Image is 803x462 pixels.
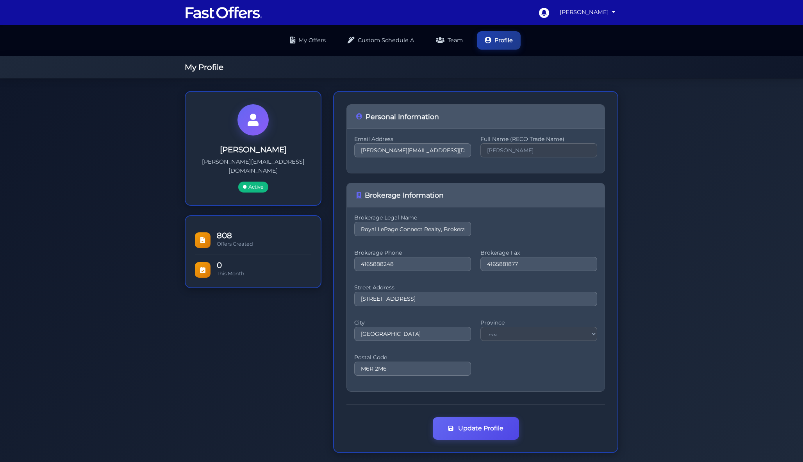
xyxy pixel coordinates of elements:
label: Full Name (RECO Trade Name) [480,138,597,140]
span: Active [238,182,268,193]
label: Email Address [354,138,471,140]
label: Brokerage Fax [480,252,597,254]
button: Update Profile [433,417,519,440]
label: Brokerage Phone [354,252,471,254]
label: Postal Code [354,357,471,359]
a: My Offers [282,31,334,50]
h4: Personal Information [356,112,595,121]
a: Custom Schedule A [340,31,422,50]
a: Team [428,31,471,50]
label: Brokerage Legal Name [354,217,471,219]
span: 808 [217,232,311,239]
label: Province [480,322,597,324]
h3: [PERSON_NAME] [198,145,308,154]
h4: Brokerage Information [356,191,595,199]
span: Offers Created [217,241,253,247]
h1: My Profile [185,62,618,72]
span: 0 [217,261,311,269]
label: City [354,322,471,324]
p: [PERSON_NAME][EMAIL_ADDRESS][DOMAIN_NAME] [198,157,308,175]
a: [PERSON_NAME] [557,5,618,20]
label: Street Address [354,287,597,289]
a: Profile [477,31,521,50]
span: This Month [217,271,244,276]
